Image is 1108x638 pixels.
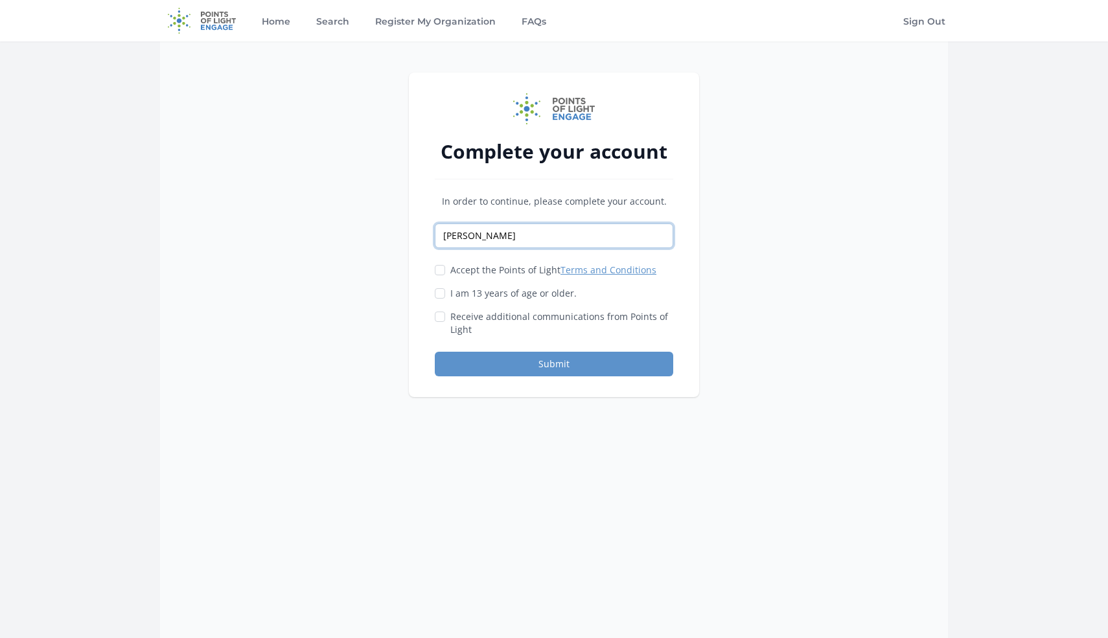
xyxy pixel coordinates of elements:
[435,352,673,376] button: Submit
[560,264,656,276] a: Terms and Conditions
[435,223,673,248] input: Name
[450,264,656,277] label: Accept the Points of Light
[435,195,673,208] p: In order to continue, please complete your account.
[450,310,673,336] label: Receive additional communications from Points of Light
[435,140,673,163] h2: Complete your account
[513,93,595,124] img: Points of Light Engage logo
[450,287,577,300] label: I am 13 years of age or older.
